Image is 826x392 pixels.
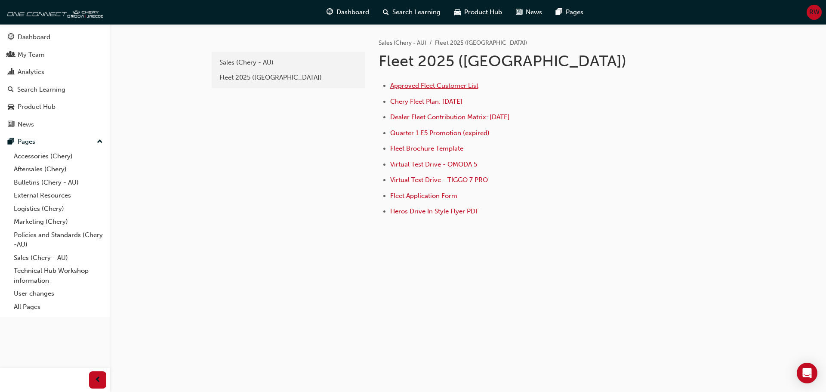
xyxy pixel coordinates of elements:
[8,34,14,41] span: guage-icon
[18,102,55,112] div: Product Hub
[10,176,106,189] a: Bulletins (Chery - AU)
[215,70,361,85] a: Fleet 2025 ([GEOGRAPHIC_DATA])
[516,7,522,18] span: news-icon
[454,7,461,18] span: car-icon
[8,138,14,146] span: pages-icon
[8,121,14,129] span: news-icon
[18,67,44,77] div: Analytics
[10,228,106,251] a: Policies and Standards (Chery -AU)
[390,129,490,137] a: Quarter 1 E5 Promotion (expired)
[3,117,106,133] a: News
[3,47,106,63] a: My Team
[549,3,590,21] a: pages-iconPages
[327,7,333,18] span: guage-icon
[336,7,369,17] span: Dashboard
[215,55,361,70] a: Sales (Chery - AU)
[10,251,106,265] a: Sales (Chery - AU)
[10,264,106,287] a: Technical Hub Workshop information
[447,3,509,21] a: car-iconProduct Hub
[435,38,527,48] li: Fleet 2025 ([GEOGRAPHIC_DATA])
[17,85,65,95] div: Search Learning
[95,375,101,386] span: prev-icon
[3,29,106,45] a: Dashboard
[392,7,441,17] span: Search Learning
[390,113,510,121] a: Dealer Fleet Contribution Matrix: [DATE]
[3,28,106,134] button: DashboardMy TeamAnalyticsSearch LearningProduct HubNews
[556,7,562,18] span: pages-icon
[509,3,549,21] a: news-iconNews
[219,58,357,68] div: Sales (Chery - AU)
[390,82,478,90] a: Approved Fleet Customer List
[18,137,35,147] div: Pages
[219,73,357,83] div: Fleet 2025 ([GEOGRAPHIC_DATA])
[10,189,106,202] a: External Resources
[3,134,106,150] button: Pages
[464,7,502,17] span: Product Hub
[797,363,817,383] div: Open Intercom Messenger
[566,7,583,17] span: Pages
[3,99,106,115] a: Product Hub
[390,176,488,184] a: Virtual Test Drive - TIGGO 7 PRO
[8,51,14,59] span: people-icon
[10,163,106,176] a: Aftersales (Chery)
[3,82,106,98] a: Search Learning
[390,161,477,168] a: Virtual Test Drive - OMODA 5
[18,120,34,130] div: News
[10,215,106,228] a: Marketing (Chery)
[379,39,426,46] a: Sales (Chery - AU)
[390,98,462,105] a: Chery Fleet Plan: [DATE]
[390,145,463,152] a: Fleet Brochure Template
[10,150,106,163] a: Accessories (Chery)
[526,7,542,17] span: News
[10,202,106,216] a: Logistics (Chery)
[8,86,14,94] span: search-icon
[320,3,376,21] a: guage-iconDashboard
[376,3,447,21] a: search-iconSearch Learning
[383,7,389,18] span: search-icon
[97,136,103,148] span: up-icon
[807,5,822,20] button: RW
[18,50,45,60] div: My Team
[4,3,103,21] img: oneconnect
[390,207,479,215] a: Heros Drive In Style Flyer PDF
[10,300,106,314] a: All Pages
[809,7,820,17] span: RW
[8,68,14,76] span: chart-icon
[8,103,14,111] span: car-icon
[390,192,457,200] a: Fleet Application Form
[3,64,106,80] a: Analytics
[379,52,661,71] h1: Fleet 2025 ([GEOGRAPHIC_DATA])
[18,32,50,42] div: Dashboard
[10,287,106,300] a: User changes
